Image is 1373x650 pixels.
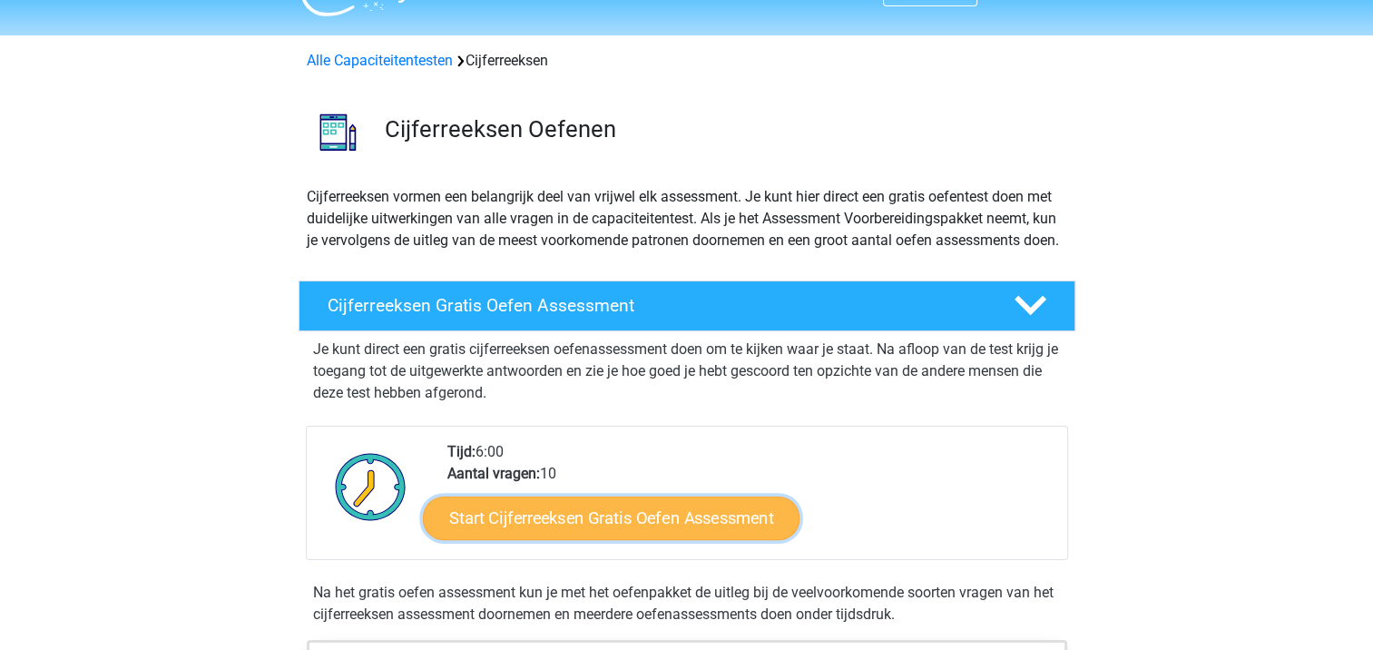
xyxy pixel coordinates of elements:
img: Klok [325,441,417,532]
div: 6:00 10 [434,441,1066,559]
img: cijferreeksen [299,94,377,171]
h3: Cijferreeksen Oefenen [385,115,1061,143]
b: Tijd: [447,443,476,460]
a: Start Cijferreeksen Gratis Oefen Assessment [423,496,799,539]
a: Alle Capaciteitentesten [307,52,453,69]
b: Aantal vragen: [447,465,540,482]
div: Cijferreeksen [299,50,1074,72]
h4: Cijferreeksen Gratis Oefen Assessment [328,295,985,316]
p: Cijferreeksen vormen een belangrijk deel van vrijwel elk assessment. Je kunt hier direct een grat... [307,186,1067,251]
div: Na het gratis oefen assessment kun je met het oefenpakket de uitleg bij de veelvoorkomende soorte... [306,582,1068,625]
a: Cijferreeksen Gratis Oefen Assessment [291,281,1083,331]
p: Je kunt direct een gratis cijferreeksen oefenassessment doen om te kijken waar je staat. Na afloo... [313,339,1061,404]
